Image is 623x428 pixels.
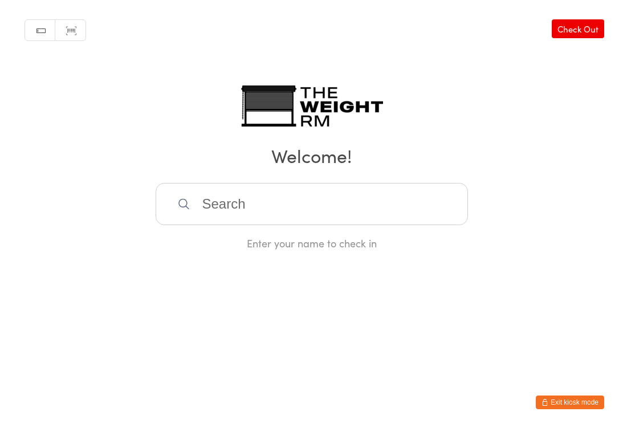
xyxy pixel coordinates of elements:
h2: Welcome! [11,142,612,168]
button: Exit kiosk mode [536,396,604,409]
div: Enter your name to check in [156,236,468,250]
img: The Weight Rm [241,85,383,127]
input: Search [156,183,468,225]
a: Check Out [552,19,604,38]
